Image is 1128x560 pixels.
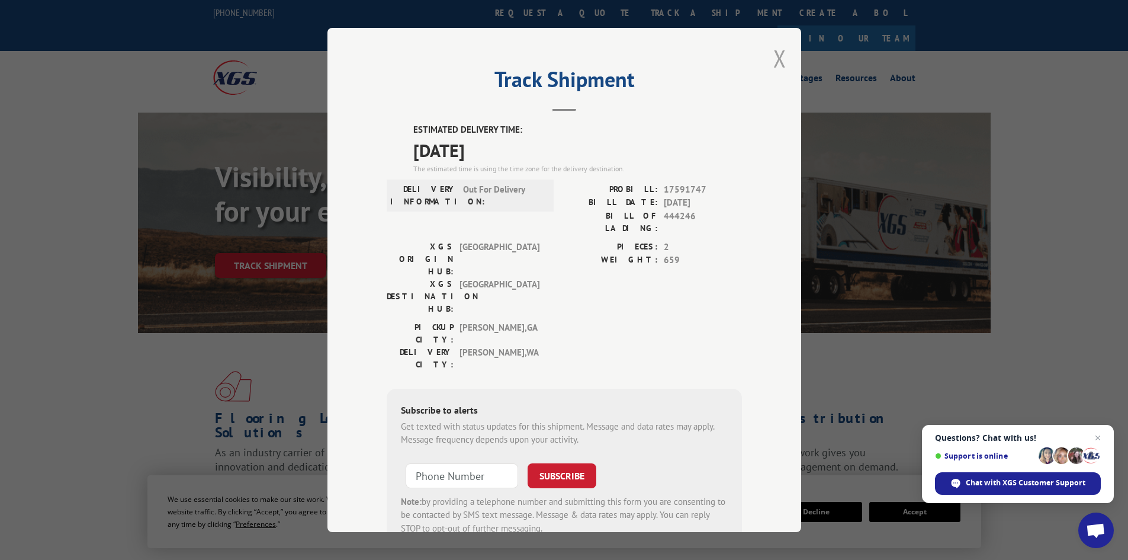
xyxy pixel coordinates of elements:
[401,420,728,447] div: Get texted with status updates for this shipment. Message and data rates may apply. Message frequ...
[773,43,786,74] button: Close modal
[664,210,742,235] span: 444246
[387,241,454,278] label: XGS ORIGIN HUB:
[935,433,1101,443] span: Questions? Chat with us!
[401,496,422,507] strong: Note:
[935,472,1101,495] span: Chat with XGS Customer Support
[459,346,539,371] span: [PERSON_NAME] , WA
[413,137,742,164] span: [DATE]
[528,463,596,488] button: SUBSCRIBE
[401,495,728,536] div: by providing a telephone number and submitting this form you are consenting to be contacted by SM...
[387,346,454,371] label: DELIVERY CITY:
[664,241,742,254] span: 2
[935,452,1034,460] span: Support is online
[387,71,742,94] h2: Track Shipment
[1078,513,1114,548] a: Open chat
[387,321,454,346] label: PICKUP CITY:
[664,183,742,197] span: 17591747
[390,183,457,208] label: DELIVERY INFORMATION:
[564,196,658,210] label: BILL DATE:
[387,278,454,315] label: XGS DESTINATION HUB:
[459,278,539,315] span: [GEOGRAPHIC_DATA]
[564,183,658,197] label: PROBILL:
[413,164,742,174] div: The estimated time is using the time zone for the delivery destination.
[459,241,539,278] span: [GEOGRAPHIC_DATA]
[966,478,1085,488] span: Chat with XGS Customer Support
[564,241,658,254] label: PIECES:
[459,321,539,346] span: [PERSON_NAME] , GA
[406,463,518,488] input: Phone Number
[664,254,742,267] span: 659
[564,210,658,235] label: BILL OF LADING:
[564,254,658,267] label: WEIGHT:
[463,183,543,208] span: Out For Delivery
[413,123,742,137] label: ESTIMATED DELIVERY TIME:
[401,403,728,420] div: Subscribe to alerts
[664,196,742,210] span: [DATE]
